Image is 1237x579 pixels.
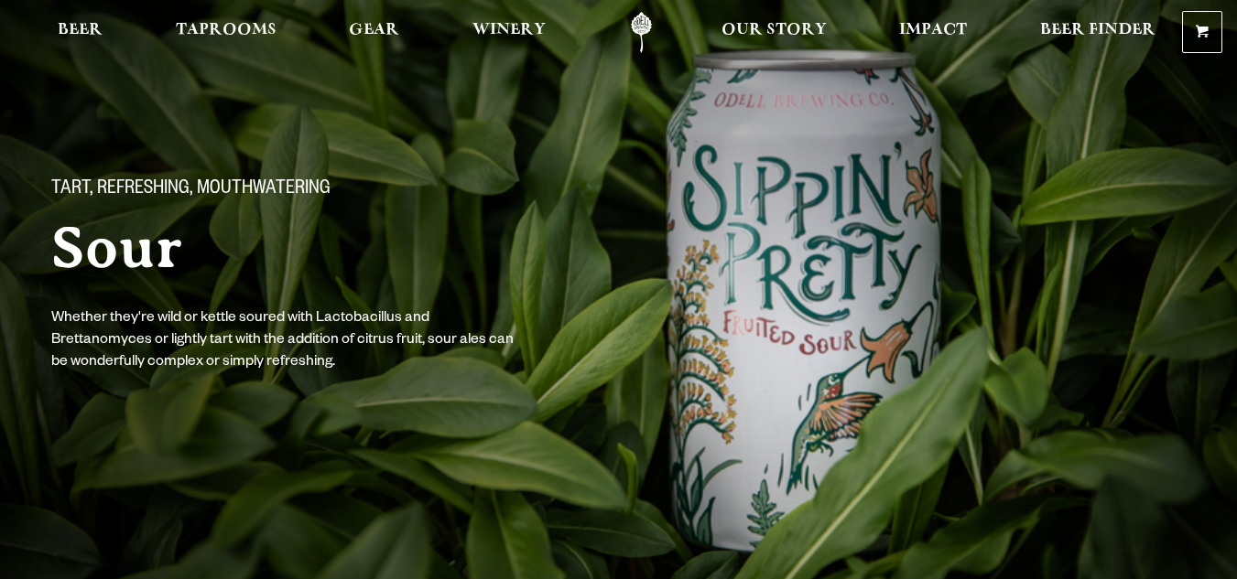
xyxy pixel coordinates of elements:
[51,178,331,202] span: Tart, Refreshing, Mouthwatering
[58,23,103,38] span: Beer
[337,12,411,53] a: Gear
[899,23,967,38] span: Impact
[51,308,520,374] p: Whether they're wild or kettle soured with Lactobacillus and Brettanomyces or lightly tart with t...
[164,12,288,53] a: Taprooms
[1040,23,1156,38] span: Beer Finder
[51,217,623,279] h1: Sour
[887,12,979,53] a: Impact
[176,23,277,38] span: Taprooms
[461,12,558,53] a: Winery
[722,23,827,38] span: Our Story
[710,12,839,53] a: Our Story
[472,23,546,38] span: Winery
[349,23,399,38] span: Gear
[607,12,676,53] a: Odell Home
[1028,12,1167,53] a: Beer Finder
[46,12,114,53] a: Beer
